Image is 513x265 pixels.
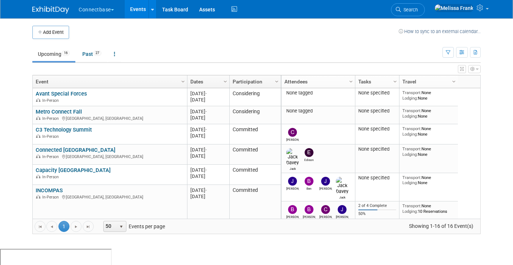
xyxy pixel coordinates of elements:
[358,90,397,96] div: None specified
[358,146,397,152] div: None specified
[205,147,207,153] span: -
[190,75,225,88] a: Dates
[286,214,299,219] div: Brian Maggiacomo
[305,148,313,157] img: Edison Smith-Stubbs
[358,75,394,88] a: Tasks
[205,91,207,96] span: -
[402,146,421,151] span: Transport:
[46,221,57,232] a: Go to the previous page
[402,175,421,180] span: Transport:
[229,165,281,185] td: Committed
[118,224,124,230] span: select
[284,90,352,96] div: None tagged
[36,187,63,194] a: INCOMPAS
[358,211,397,216] div: 50%
[42,98,61,103] span: In-Person
[94,221,172,232] span: Events per page
[205,187,207,193] span: -
[391,3,425,16] a: Search
[288,177,297,186] img: John Giblin
[229,185,281,236] td: Committed
[402,126,421,131] span: Transport:
[32,26,69,39] button: Add Event
[348,79,354,85] span: Column Settings
[205,127,207,132] span: -
[49,224,55,230] span: Go to the previous page
[190,193,226,200] div: [DATE]
[71,221,82,232] a: Go to the next page
[36,75,182,88] a: Event
[62,50,70,56] span: 16
[401,7,418,12] span: Search
[305,177,313,186] img: Ben Edmond
[42,195,61,200] span: In-Person
[402,126,455,137] div: None None
[402,108,421,113] span: Transport:
[190,97,226,103] div: [DATE]
[42,175,61,179] span: In-Person
[402,209,418,214] span: Lodging:
[321,205,330,214] img: Colleen Gallagher
[347,75,355,86] a: Column Settings
[36,147,115,153] a: Connected [GEOGRAPHIC_DATA]
[402,75,453,88] a: Travel
[36,167,111,173] a: Capacity [GEOGRAPHIC_DATA]
[319,214,332,219] div: Colleen Gallagher
[42,154,61,159] span: In-Person
[205,109,207,114] span: -
[338,205,347,214] img: John Reumann
[402,203,455,214] div: None 10 Reservations
[190,187,226,193] div: [DATE]
[286,148,299,166] img: Jack Davey
[32,6,69,14] img: ExhibitDay
[229,106,281,124] td: Considering
[358,126,397,132] div: None specified
[402,108,455,119] div: None None
[402,146,455,157] div: None None
[286,137,299,142] div: Carmine Caporelli
[358,203,397,208] div: 2 of 4 Complete
[402,180,418,185] span: Lodging:
[402,90,455,101] div: None None
[42,116,61,121] span: In-Person
[190,133,226,139] div: [DATE]
[36,195,40,198] img: In-Person Event
[402,96,418,101] span: Lodging:
[190,108,226,115] div: [DATE]
[286,186,299,190] div: John Giblin
[190,167,226,173] div: [DATE]
[358,175,397,181] div: None specified
[303,157,316,162] div: Edison Smith-Stubbs
[36,175,40,178] img: In-Person Event
[288,128,297,137] img: Carmine Caporelli
[190,147,226,153] div: [DATE]
[190,126,226,133] div: [DATE]
[274,79,280,85] span: Column Settings
[392,79,398,85] span: Column Settings
[273,75,281,86] a: Column Settings
[180,79,186,85] span: Column Settings
[284,75,350,88] a: Attendees
[179,75,187,86] a: Column Settings
[36,134,40,138] img: In-Person Event
[36,126,92,133] a: C3 Technology Summit
[35,221,46,232] a: Go to the first page
[77,47,107,61] a: Past27
[229,124,281,144] td: Committed
[36,194,184,200] div: [GEOGRAPHIC_DATA], [GEOGRAPHIC_DATA]
[205,167,207,173] span: -
[36,154,40,158] img: In-Person Event
[399,29,481,34] a: How to sync to an external calendar...
[402,203,421,208] span: Transport:
[451,79,457,85] span: Column Settings
[284,108,352,114] div: None tagged
[305,205,313,214] img: Brian Duffner
[222,79,228,85] span: Column Settings
[286,166,299,171] div: Jack Davey
[402,90,421,95] span: Transport:
[190,115,226,121] div: [DATE]
[321,177,330,186] img: James Grant
[336,177,349,194] img: Jack Davey
[190,153,226,159] div: [DATE]
[319,186,332,190] div: James Grant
